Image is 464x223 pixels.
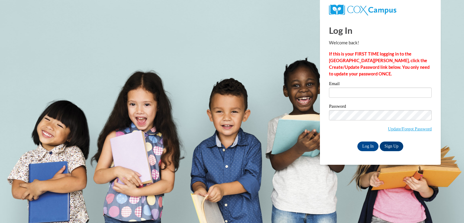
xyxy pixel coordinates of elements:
img: COX Campus [329,5,396,15]
h1: Log In [329,24,432,37]
strong: If this is your FIRST TIME logging in to the [GEOGRAPHIC_DATA][PERSON_NAME], click the Create/Upd... [329,51,430,76]
input: Log In [357,142,379,151]
label: Password [329,104,432,110]
a: COX Campus [329,7,396,12]
a: Update/Forgot Password [388,126,432,131]
label: Email [329,81,432,88]
a: Sign Up [380,142,403,151]
p: Welcome back! [329,40,432,46]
